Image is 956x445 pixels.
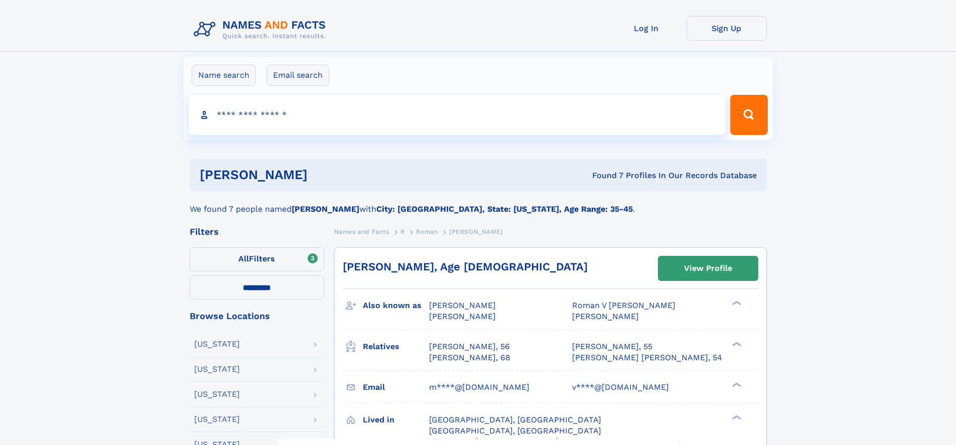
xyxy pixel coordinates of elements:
[730,341,742,347] div: ❯
[572,341,652,352] a: [PERSON_NAME], 55
[363,297,429,314] h3: Also known as
[363,338,429,355] h3: Relatives
[730,95,767,135] button: Search Button
[730,381,742,388] div: ❯
[363,379,429,396] h3: Email
[429,352,510,363] a: [PERSON_NAME], 68
[194,390,240,398] div: [US_STATE]
[192,65,256,86] label: Name search
[572,301,675,310] span: Roman V [PERSON_NAME]
[429,415,601,424] span: [GEOGRAPHIC_DATA], [GEOGRAPHIC_DATA]
[334,225,389,238] a: Names and Facts
[429,301,496,310] span: [PERSON_NAME]
[429,426,601,435] span: [GEOGRAPHIC_DATA], [GEOGRAPHIC_DATA]
[450,170,757,181] div: Found 7 Profiles In Our Records Database
[730,414,742,420] div: ❯
[194,365,240,373] div: [US_STATE]
[687,16,767,41] a: Sign Up
[606,16,687,41] a: Log In
[190,16,334,43] img: Logo Names and Facts
[429,341,510,352] a: [PERSON_NAME], 56
[238,254,249,263] span: All
[190,312,324,321] div: Browse Locations
[200,169,450,181] h1: [PERSON_NAME]
[189,95,726,135] input: search input
[376,204,633,214] b: City: [GEOGRAPHIC_DATA], State: [US_STATE], Age Range: 35-45
[343,260,588,273] a: [PERSON_NAME], Age [DEMOGRAPHIC_DATA]
[194,340,240,348] div: [US_STATE]
[363,411,429,428] h3: Lived in
[416,228,438,235] span: Roman
[429,312,496,321] span: [PERSON_NAME]
[730,300,742,307] div: ❯
[400,225,405,238] a: R
[194,415,240,423] div: [US_STATE]
[190,247,324,271] label: Filters
[292,204,359,214] b: [PERSON_NAME]
[190,227,324,236] div: Filters
[416,225,438,238] a: Roman
[449,228,503,235] span: [PERSON_NAME]
[266,65,329,86] label: Email search
[572,312,639,321] span: [PERSON_NAME]
[658,256,758,280] a: View Profile
[684,257,732,280] div: View Profile
[572,352,722,363] a: [PERSON_NAME] [PERSON_NAME], 54
[400,228,405,235] span: R
[190,191,767,215] div: We found 7 people named with .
